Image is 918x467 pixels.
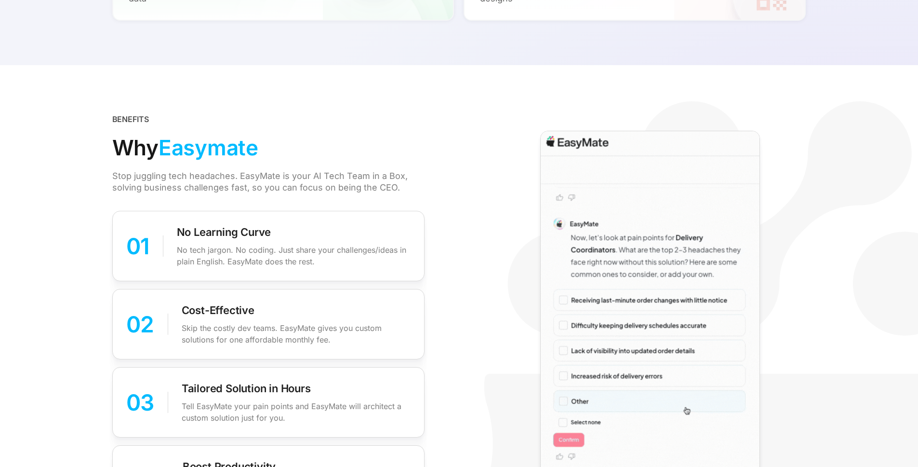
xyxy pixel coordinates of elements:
[159,131,258,165] span: Easymate
[112,170,417,193] div: Stop juggling tech headaches. EasyMate is your AI Tech Team in a Box, solving business challenges...
[182,303,254,317] p: Cost-Effective
[112,113,149,125] div: BENEFITS
[177,244,411,267] p: No tech jargon. No coding. Just share your challenges/ideas in plain English. EasyMate does the r...
[177,225,271,239] p: No Learning Curve
[182,400,411,424] p: Tell EasyMate your pain points and EasyMate will architect a custom solution just for you.
[126,307,155,342] div: 02
[182,322,411,345] p: Skip the costly dev teams. EasyMate gives you custom solutions for one affordable monthly fee.
[126,229,150,263] div: 01
[126,385,155,420] div: 03
[182,381,311,396] p: Tailored Solution in Hours
[112,131,258,165] div: Why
